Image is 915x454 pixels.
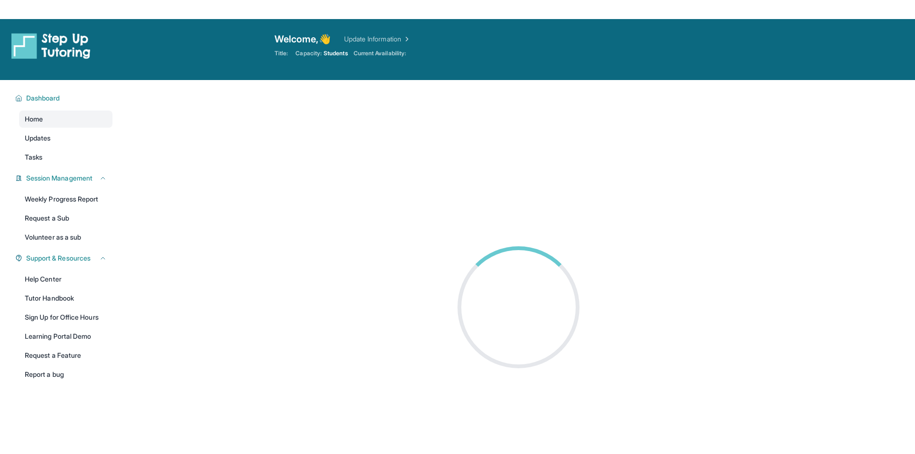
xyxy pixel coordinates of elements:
a: Tasks [19,149,112,166]
a: Volunteer as a sub [19,229,112,246]
span: Home [25,114,43,124]
img: Chevron Right [401,34,411,44]
a: Sign Up for Office Hours [19,309,112,326]
a: Report a bug [19,366,112,383]
span: Title: [274,50,288,57]
span: Support & Resources [26,253,91,263]
span: Updates [25,133,51,143]
a: Help Center [19,271,112,288]
a: Home [19,111,112,128]
button: Support & Resources [22,253,107,263]
a: Updates [19,130,112,147]
a: Request a Feature [19,347,112,364]
a: Weekly Progress Report [19,191,112,208]
a: Tutor Handbook [19,290,112,307]
span: Students [324,50,348,57]
a: Request a Sub [19,210,112,227]
span: Capacity: [295,50,322,57]
button: Session Management [22,173,107,183]
a: Update Information [344,34,411,44]
span: Tasks [25,152,42,162]
span: Session Management [26,173,92,183]
button: Dashboard [22,93,107,103]
span: Welcome, 👋 [274,32,331,46]
a: Learning Portal Demo [19,328,112,345]
span: Dashboard [26,93,60,103]
span: Current Availability: [354,50,406,57]
img: logo [11,32,91,59]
